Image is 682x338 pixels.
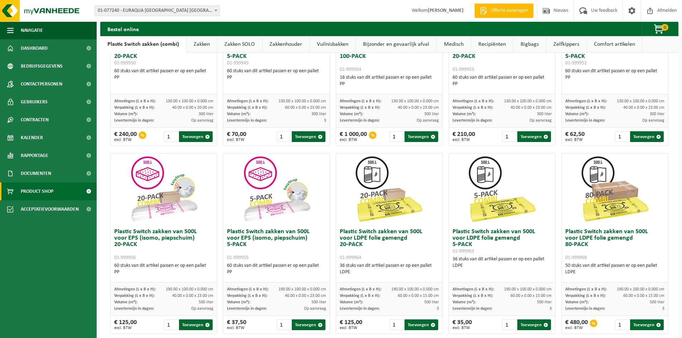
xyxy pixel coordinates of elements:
[565,74,664,81] div: PP
[565,118,605,123] span: Levertermijn in dagen:
[565,255,587,260] span: 01-999968
[311,112,326,116] span: 300 liter
[114,319,137,330] div: € 125,00
[340,106,380,110] span: Verpakking (L x B x H):
[227,255,248,260] span: 01-999955
[166,99,213,103] span: 130.00 x 100.00 x 0.000 cm
[227,287,269,292] span: Afmetingen (L x B x H):
[114,74,213,81] div: PP
[114,131,137,142] div: € 240,00
[565,319,588,330] div: € 480,00
[227,131,246,142] div: € 70,00
[453,40,552,73] h3: Plastic Switch zakken van 300L voor spanbanden 20-PACK
[227,106,267,110] span: Verpakking (L x B x H):
[114,300,137,304] span: Volume (m³):
[279,287,326,292] span: 190.00 x 100.00 x 0.000 cm
[114,263,213,275] div: 60 stuks van dit artikel passen er op een pallet
[227,263,326,275] div: 60 stuks van dit artikel passen er op een pallet
[565,68,664,81] div: 60 stuks van dit artikel passen er op een pallet
[21,75,62,93] span: Contactpersonen
[565,99,607,103] span: Afmetingen (L x B x H):
[565,138,585,142] span: excl. BTW
[511,294,552,298] span: 60.00 x 0.00 x 15.00 cm
[565,269,664,275] div: LDPE
[565,60,587,66] span: 01-999952
[517,319,551,330] button: Toevoegen
[340,294,380,298] span: Verpakking (L x B x H):
[227,74,326,81] div: PP
[546,36,586,53] a: Zelfkippers
[565,263,664,275] div: 50 stuks van dit artikel passen er op een pallet
[437,307,439,311] span: 3
[114,307,154,311] span: Levertermijn in dagen:
[95,5,220,16] span: 01-077240 - EURAQUA EUROPE NV - WAREGEM
[537,300,552,304] span: 500 liter
[340,307,379,311] span: Levertermijn in dagen:
[453,112,476,116] span: Volume (m³):
[164,319,179,330] input: 1
[21,39,48,57] span: Dashboard
[504,287,552,292] span: 190.00 x 100.00 x 0.000 cm
[114,255,136,260] span: 01-999956
[529,118,552,123] span: Op aanvraag
[199,300,213,304] span: 500 liter
[227,300,250,304] span: Volume (m³):
[340,319,362,330] div: € 125,00
[340,40,439,73] h3: Plastic Switch zakken van 300L voor spanbanden 100-PACK
[650,300,664,304] span: 500 liter
[453,300,476,304] span: Volume (m³):
[502,131,517,142] input: 1
[179,131,213,142] button: Toevoegen
[565,40,664,66] h3: Plastic Switch zakken van 300L voor spanbanden 5-PACK
[453,106,493,110] span: Verpakking (L x B x H):
[21,165,51,182] span: Documenten
[340,263,439,275] div: 36 stuks van dit artikel passen er op een pallet
[453,287,494,292] span: Afmetingen (L x B x H):
[227,118,267,123] span: Levertermijn in dagen:
[172,294,213,298] span: 40.00 x 0.00 x 23.00 cm
[565,294,606,298] span: Verpakking (L x B x H):
[114,138,137,142] span: excl. BTW
[471,36,513,53] a: Recipiënten
[565,287,607,292] span: Afmetingen (L x B x H):
[21,57,63,75] span: Bedrijfsgegevens
[21,182,53,200] span: Product Shop
[630,131,664,142] button: Toevoegen
[623,294,664,298] span: 60.00 x 0.00 x 15.00 cm
[453,67,474,72] span: 01-999953
[453,256,552,269] div: 36 stuks van dit artikel passen er op een pallet
[537,112,552,116] span: 300 liter
[550,307,552,311] span: 3
[565,307,605,311] span: Levertermijn in dagen:
[340,269,439,275] div: LDPE
[340,229,439,261] h3: Plastic Switch zakken van 500L voor LDPE folie gemengd 20-PACK
[513,36,546,53] a: Bigbags
[340,326,362,330] span: excl. BTW
[241,153,313,225] img: 01-999955
[114,294,155,298] span: Verpakking (L x B x H):
[428,8,464,13] strong: [PERSON_NAME]
[565,106,606,110] span: Verpakking (L x B x H):
[340,81,439,87] div: PP
[356,36,436,53] a: Bijzonder en gevaarlijk afval
[114,106,155,110] span: Verpakking (L x B x H):
[21,111,49,129] span: Contracten
[623,106,664,110] span: 40.00 x 0.00 x 23.00 cm
[617,99,664,103] span: 130.00 x 100.00 x 0.000 cm
[398,294,439,298] span: 60.00 x 0.00 x 15.00 cm
[227,60,248,66] span: 01-999949
[227,269,326,275] div: PP
[311,300,326,304] span: 500 liter
[642,118,664,123] span: Op aanvraag
[114,60,136,66] span: 01-999950
[398,106,439,110] span: 40.00 x 0.00 x 23.00 cm
[340,112,363,116] span: Volume (m³):
[453,138,475,142] span: excl. BTW
[405,319,438,330] button: Toevoegen
[662,307,664,311] span: 3
[565,229,664,261] h3: Plastic Switch zakken van 500L voor LDPE folie gemengd 80-PACK
[114,229,213,261] h3: Plastic Switch zakken van 500L voor EPS (isomo, piepschuim) 20-PACK
[277,131,291,142] input: 1
[100,22,146,36] h2: Bestel online
[227,112,250,116] span: Volume (m³):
